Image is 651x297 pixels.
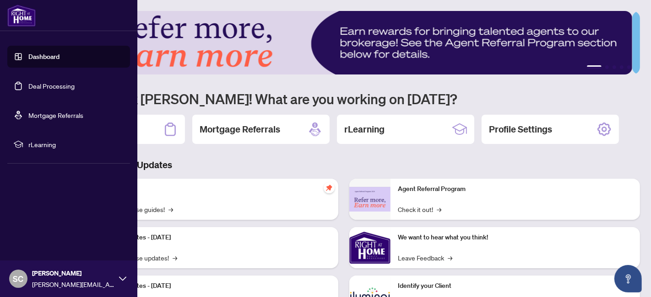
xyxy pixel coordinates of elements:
p: Self-Help [96,184,331,194]
span: rLearning [28,139,124,149]
h1: Welcome back [PERSON_NAME]! What are you working on [DATE]? [48,90,640,107]
a: Leave Feedback→ [398,253,452,263]
h3: Brokerage & Industry Updates [48,159,640,171]
p: Platform Updates - [DATE] [96,233,331,243]
button: 5 [627,65,631,69]
button: Open asap [614,265,642,292]
p: Identify your Client [398,281,633,291]
h2: Mortgage Referrals [200,123,280,136]
span: → [168,204,173,214]
h2: Profile Settings [489,123,552,136]
button: 4 [620,65,624,69]
p: We want to hear what you think! [398,233,633,243]
button: 2 [605,65,609,69]
h2: rLearning [344,123,385,136]
span: → [173,253,177,263]
span: → [448,253,452,263]
img: logo [7,5,36,27]
button: 1 [587,65,602,69]
a: Mortgage Referrals [28,111,83,119]
p: Platform Updates - [DATE] [96,281,331,291]
button: 3 [613,65,616,69]
img: Agent Referral Program [349,187,391,212]
a: Dashboard [28,53,60,61]
span: SC [13,272,24,285]
a: Deal Processing [28,82,75,90]
img: Slide 0 [48,11,632,74]
span: → [437,204,441,214]
span: [PERSON_NAME] [32,268,114,278]
a: Check it out!→ [398,204,441,214]
img: We want to hear what you think! [349,227,391,268]
span: [PERSON_NAME][EMAIL_ADDRESS][DOMAIN_NAME] [32,279,114,289]
span: pushpin [324,182,335,193]
p: Agent Referral Program [398,184,633,194]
